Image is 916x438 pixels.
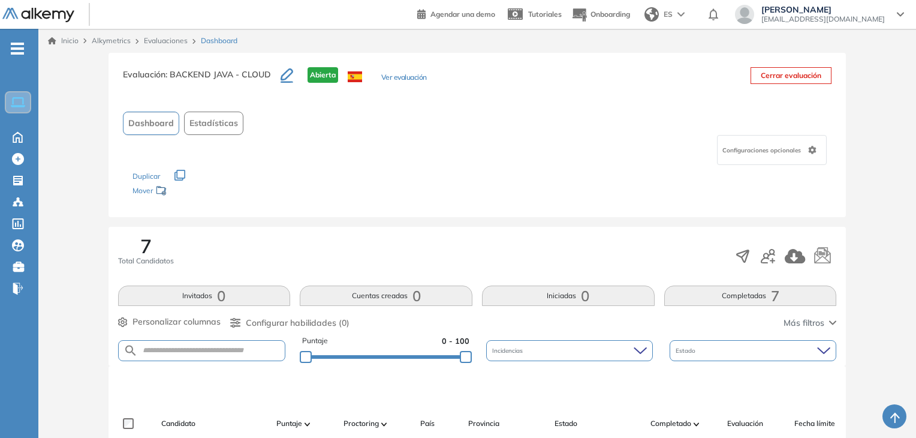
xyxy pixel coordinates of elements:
span: : BACKEND JAVA - CLOUD [165,69,271,80]
span: Candidato [161,418,195,429]
button: Configurar habilidades (0) [230,317,349,329]
span: Más filtros [784,317,824,329]
span: Personalizar columnas [132,316,221,328]
button: Cuentas creadas0 [300,286,472,306]
div: Mover [132,181,252,203]
div: Incidencias [486,340,653,361]
button: Ver evaluación [381,72,427,85]
span: Duplicar [132,172,160,181]
button: Completadas7 [664,286,837,306]
span: Agendar una demo [430,10,495,19]
span: Dashboard [128,117,174,130]
div: Configuraciones opcionales [717,135,827,165]
span: Estado [676,346,698,355]
button: Dashboard [123,112,179,135]
span: Fecha límite [794,418,835,429]
button: Cerrar evaluación [751,67,831,84]
span: Onboarding [590,10,630,19]
span: 0 - 100 [442,335,469,347]
img: ESP [348,71,362,82]
button: Onboarding [571,2,630,28]
span: Incidencias [492,346,525,355]
button: Invitados0 [118,286,291,306]
span: País [420,418,435,429]
span: Estado [555,418,577,429]
img: [missing "en.ARROW_ALT" translation] [381,422,387,426]
span: Alkymetrics [92,36,131,45]
span: Proctoring [343,418,379,429]
div: Estado [670,340,836,361]
i: - [11,47,24,50]
span: Puntaje [276,418,302,429]
span: Completado [650,418,691,429]
h3: Evaluación [123,67,281,92]
button: Más filtros [784,317,836,329]
span: Puntaje [302,335,328,347]
img: Logo [2,8,74,23]
span: Configurar habilidades (0) [246,317,349,329]
span: Evaluación [727,418,763,429]
a: Agendar una demo [417,6,495,20]
span: Estadísticas [189,117,238,130]
a: Evaluaciones [144,36,188,45]
span: Configuraciones opcionales [722,146,803,155]
a: Inicio [48,35,79,46]
span: [PERSON_NAME] [761,5,885,14]
button: Estadísticas [184,112,243,135]
span: [EMAIL_ADDRESS][DOMAIN_NAME] [761,14,885,24]
button: Personalizar columnas [118,316,221,328]
span: ES [664,9,673,20]
span: Tutoriales [528,10,562,19]
button: Iniciadas0 [482,286,655,306]
img: arrow [677,12,685,17]
img: SEARCH_ALT [123,343,138,358]
img: [missing "en.ARROW_ALT" translation] [694,422,700,426]
span: Provincia [468,418,499,429]
span: Dashboard [201,35,237,46]
img: world [644,7,659,22]
img: [missing "en.ARROW_ALT" translation] [305,422,311,426]
span: Total Candidatos [118,256,174,266]
span: 7 [140,236,152,256]
span: Abierta [308,67,338,83]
